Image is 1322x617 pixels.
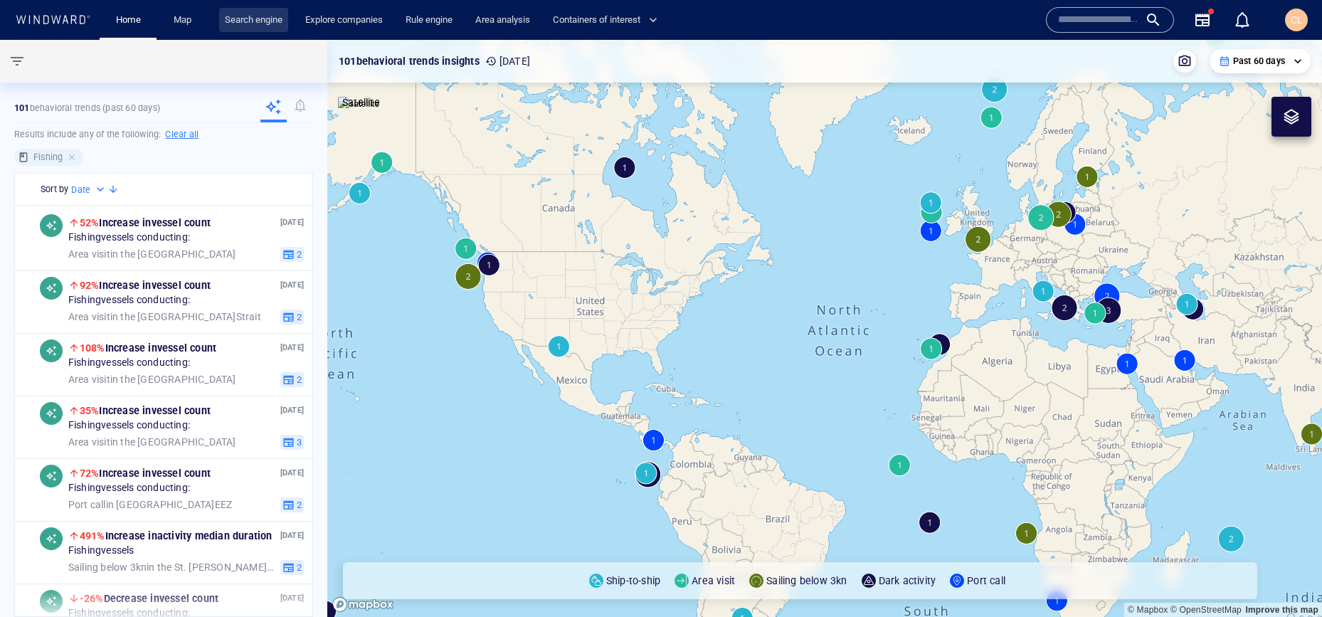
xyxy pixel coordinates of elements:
button: Containers of interest [547,8,670,33]
span: Sailing below 3kn [68,561,147,573]
p: Past 60 days [1233,55,1285,68]
span: Increase in vessel count [80,405,211,416]
span: Port call [68,499,106,510]
span: 35% [80,405,100,416]
h6: Sort by [41,182,68,196]
span: 72% [80,468,100,479]
span: 2 [295,311,302,324]
p: [DATE] [280,404,304,418]
span: 2 [295,499,302,512]
p: Port call [967,572,1005,589]
span: in the St. [PERSON_NAME]´s Channel Strait [68,561,275,574]
span: Increase in activity median duration [80,530,273,542]
a: Rule engine [400,8,458,33]
button: Map [162,8,208,33]
button: 2 [280,560,304,576]
span: Containers of interest [553,12,657,28]
h6: Date [71,183,90,197]
span: Area visit [68,374,110,385]
span: 2 [295,374,302,386]
span: Fishing vessels conducting: [68,420,190,433]
p: [DATE] [280,216,304,230]
a: Area analysis [470,8,536,33]
p: behavioral trends (Past 60 days) [14,102,160,115]
a: Mapbox [1128,605,1168,615]
p: Area visit [692,572,735,589]
span: in the [GEOGRAPHIC_DATA] Strait [68,311,261,324]
span: Area visit [68,436,110,448]
span: Fishing vessels [68,545,134,558]
p: [DATE] [280,529,304,543]
p: 101 behavioral trends insights [339,53,480,70]
span: in the [GEOGRAPHIC_DATA] [68,248,236,261]
span: Area visit [68,248,110,260]
span: in the [GEOGRAPHIC_DATA] [68,436,236,449]
iframe: Chat [1262,553,1311,606]
div: Past 60 days [1219,55,1302,68]
a: Mapbox logo [332,596,394,613]
span: CL [1291,14,1303,26]
img: satellite [338,97,380,111]
span: 491% [80,530,105,542]
span: Fishing vessels conducting: [68,482,190,495]
span: 108% [80,342,105,354]
a: Map feedback [1245,605,1318,615]
a: Map [168,8,202,33]
button: Home [105,8,151,33]
p: Satellite [342,94,380,111]
button: 2 [280,497,304,513]
span: Increase in vessel count [80,468,211,479]
button: 2 [280,310,304,325]
span: 2 [295,248,302,261]
span: Increase in vessel count [80,280,211,291]
p: Dark activity [879,572,936,589]
a: OpenStreetMap [1170,605,1242,615]
span: Fishing vessels conducting: [68,295,190,307]
h6: Clear all [165,127,199,142]
span: Increase in vessel count [80,217,211,228]
span: 3 [295,436,302,449]
span: 2 [295,561,302,574]
div: Date [71,183,107,197]
p: [DATE] [280,467,304,480]
span: Fishing vessels conducting: [68,232,190,245]
h6: Results include any of the following: [14,123,313,146]
h6: Fishing [33,150,63,164]
a: Search engine [219,8,288,33]
canvas: Map [327,40,1322,617]
span: in [GEOGRAPHIC_DATA] EEZ [68,499,232,512]
div: Notification center [1234,11,1251,28]
button: 2 [280,372,304,388]
p: [DATE] [280,279,304,292]
p: Sailing below 3kn [766,572,847,589]
p: Ship-to-ship [606,572,660,589]
button: 3 [280,435,304,450]
p: [DATE] [280,342,304,355]
span: Fishing vessels conducting: [68,357,190,370]
button: 2 [280,247,304,263]
button: CL [1282,6,1311,34]
strong: 101 [14,102,30,113]
div: Fishing [14,149,83,166]
span: 52% [80,217,100,228]
span: Increase in vessel count [80,342,216,354]
a: Explore companies [300,8,388,33]
p: [DATE] [485,53,530,70]
span: Area visit [68,311,110,322]
a: Home [110,8,147,33]
span: 92% [80,280,100,291]
span: in the [GEOGRAPHIC_DATA] [68,374,236,386]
